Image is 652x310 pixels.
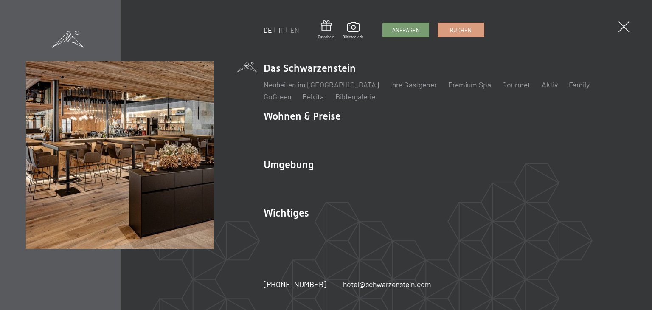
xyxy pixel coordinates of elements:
span: Gutschein [318,34,334,39]
span: Buchen [450,26,472,34]
a: GoGreen [264,92,291,101]
span: Anfragen [392,26,420,34]
a: Neuheiten im [GEOGRAPHIC_DATA] [264,80,379,89]
a: Family [569,80,590,89]
a: Ihre Gastgeber [390,80,437,89]
a: Buchen [438,23,484,37]
span: Bildergalerie [343,34,364,39]
a: Anfragen [383,23,429,37]
a: Gourmet [502,80,530,89]
a: Bildergalerie [343,22,364,39]
a: Aktiv [542,80,558,89]
a: IT [278,26,284,34]
a: Gutschein [318,20,334,39]
a: Premium Spa [448,80,491,89]
a: EN [290,26,299,34]
a: hotel@schwarzenstein.com [343,279,431,290]
a: Bildergalerie [335,92,375,101]
a: [PHONE_NUMBER] [264,279,326,290]
a: Belvita [302,92,324,101]
a: DE [264,26,272,34]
